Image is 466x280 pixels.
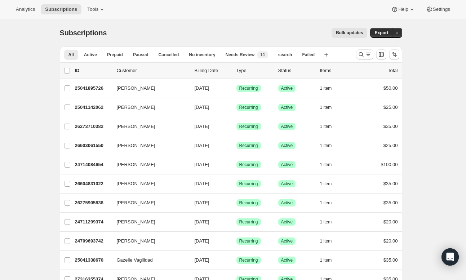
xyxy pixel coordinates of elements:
button: 1 item [320,102,340,112]
button: [PERSON_NAME] [112,216,185,228]
span: [PERSON_NAME] [117,161,155,168]
span: 1 item [320,257,332,263]
button: 1 item [320,179,340,189]
p: ID [75,67,111,74]
span: $50.00 [383,85,398,91]
span: Active [281,85,293,91]
button: 1 item [320,198,340,208]
button: 1 item [320,141,340,151]
span: [PERSON_NAME] [117,237,155,245]
span: All [68,52,74,58]
span: Active [84,52,97,58]
span: 11 [260,52,265,58]
span: [PERSON_NAME] [117,218,155,226]
button: Sort the results [389,49,399,59]
span: [DATE] [195,257,209,263]
div: 25041142062[PERSON_NAME][DATE]SuccessRecurringSuccessActive1 item$25.00 [75,102,398,112]
button: 1 item [320,255,340,265]
span: 1 item [320,219,332,225]
span: 1 item [320,85,332,91]
span: Bulk updates [336,30,363,36]
span: $35.00 [383,257,398,263]
button: 1 item [320,83,340,93]
span: [PERSON_NAME] [117,123,155,130]
span: [DATE] [195,238,209,244]
span: [PERSON_NAME] [117,199,155,206]
div: 26275905838[PERSON_NAME][DATE]SuccessRecurringSuccessActive1 item$35.00 [75,198,398,208]
span: 1 item [320,105,332,110]
button: 1 item [320,236,340,246]
span: $20.00 [383,238,398,244]
span: 1 item [320,162,332,168]
span: Subscriptions [60,29,107,37]
span: [PERSON_NAME] [117,142,155,149]
div: Open Intercom Messenger [441,248,459,266]
span: $100.00 [381,162,398,167]
button: [PERSON_NAME] [112,178,185,190]
span: $35.00 [383,124,398,129]
button: Settings [421,4,454,14]
div: IDCustomerBilling DateTypeStatusItemsTotal [75,67,398,74]
div: 26603061550[PERSON_NAME][DATE]SuccessRecurringSuccessActive1 item$25.00 [75,141,398,151]
span: Recurring [239,181,258,187]
span: [DATE] [195,143,209,148]
span: Analytics [16,6,35,12]
span: $25.00 [383,105,398,110]
span: [PERSON_NAME] [117,104,155,111]
button: [PERSON_NAME] [112,235,185,247]
span: Paused [133,52,148,58]
span: Subscriptions [45,6,77,12]
p: Customer [117,67,189,74]
div: Type [236,67,272,74]
span: $20.00 [383,219,398,225]
div: 24714084654[PERSON_NAME][DATE]SuccessRecurringSuccessActive1 item$100.00 [75,160,398,170]
span: Recurring [239,219,258,225]
span: Recurring [239,238,258,244]
button: 1 item [320,121,340,132]
span: Active [281,162,293,168]
button: Tools [83,4,110,14]
span: Recurring [239,257,258,263]
span: Cancelled [159,52,179,58]
button: [PERSON_NAME] [112,102,185,113]
span: Recurring [239,124,258,129]
span: $25.00 [383,143,398,148]
span: [PERSON_NAME] [117,85,155,92]
div: 25041338670Gazelle Vagilidad[DATE]SuccessRecurringSuccessActive1 item$35.00 [75,255,398,265]
p: 24714084654 [75,161,111,168]
span: Needs Review [226,52,255,58]
span: Settings [433,6,450,12]
div: 24709693742[PERSON_NAME][DATE]SuccessRecurringSuccessActive1 item$20.00 [75,236,398,246]
span: Recurring [239,162,258,168]
span: Active [281,257,293,263]
span: Active [281,124,293,129]
span: Gazelle Vagilidad [117,257,153,264]
button: Search and filter results [356,49,373,59]
span: Recurring [239,85,258,91]
p: Billing Date [195,67,231,74]
button: Subscriptions [41,4,81,14]
span: Active [281,238,293,244]
button: 1 item [320,217,340,227]
span: No inventory [189,52,215,58]
button: [PERSON_NAME] [112,140,185,151]
span: 1 item [320,238,332,244]
span: [DATE] [195,105,209,110]
button: Create new view [320,50,332,60]
p: 26603061550 [75,142,111,149]
p: 25041895726 [75,85,111,92]
p: Total [388,67,398,74]
div: 25041895726[PERSON_NAME][DATE]SuccessRecurringSuccessActive1 item$50.00 [75,83,398,93]
span: Prepaid [107,52,123,58]
button: [PERSON_NAME] [112,159,185,170]
span: Active [281,105,293,110]
span: 1 item [320,124,332,129]
button: [PERSON_NAME] [112,121,185,132]
p: 26275905838 [75,199,111,206]
p: 26604831022 [75,180,111,187]
span: $35.00 [383,181,398,186]
span: Recurring [239,200,258,206]
span: search [278,52,292,58]
div: 26604831022[PERSON_NAME][DATE]SuccessRecurringSuccessActive1 item$35.00 [75,179,398,189]
button: [PERSON_NAME] [112,83,185,94]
